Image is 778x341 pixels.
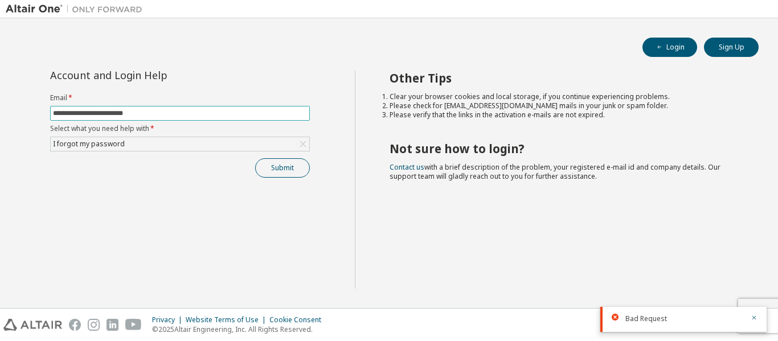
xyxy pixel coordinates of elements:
[390,92,739,101] li: Clear your browser cookies and local storage, if you continue experiencing problems.
[88,319,100,331] img: instagram.svg
[269,315,328,324] div: Cookie Consent
[625,314,667,323] span: Bad Request
[390,101,739,110] li: Please check for [EMAIL_ADDRESS][DOMAIN_NAME] mails in your junk or spam folder.
[390,110,739,120] li: Please verify that the links in the activation e-mails are not expired.
[390,162,720,181] span: with a brief description of the problem, your registered e-mail id and company details. Our suppo...
[51,138,126,150] div: I forgot my password
[50,93,310,102] label: Email
[642,38,697,57] button: Login
[50,71,258,80] div: Account and Login Help
[255,158,310,178] button: Submit
[107,319,118,331] img: linkedin.svg
[390,71,739,85] h2: Other Tips
[390,141,739,156] h2: Not sure how to login?
[704,38,759,57] button: Sign Up
[125,319,142,331] img: youtube.svg
[51,137,309,151] div: I forgot my password
[50,124,310,133] label: Select what you need help with
[390,162,424,172] a: Contact us
[152,315,186,324] div: Privacy
[3,319,62,331] img: altair_logo.svg
[6,3,148,15] img: Altair One
[69,319,81,331] img: facebook.svg
[186,315,269,324] div: Website Terms of Use
[152,324,328,334] p: © 2025 Altair Engineering, Inc. All Rights Reserved.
